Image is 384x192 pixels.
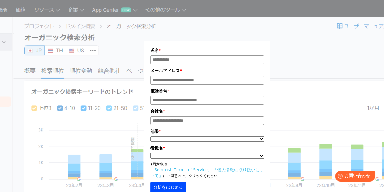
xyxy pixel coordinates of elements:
label: 電話番号 [150,88,264,94]
iframe: Help widget launcher [330,168,377,185]
label: 会社名 [150,108,264,114]
label: 役職名 [150,145,264,152]
p: ■同意事項 にご同意の上、クリックください [150,162,264,179]
a: 「個人情報の取り扱いについて」 [150,167,264,178]
label: メールアドレス [150,67,264,74]
a: 「Semrush Terms of Service」 [150,167,212,173]
label: 氏名 [150,47,264,54]
label: 部署 [150,128,264,135]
